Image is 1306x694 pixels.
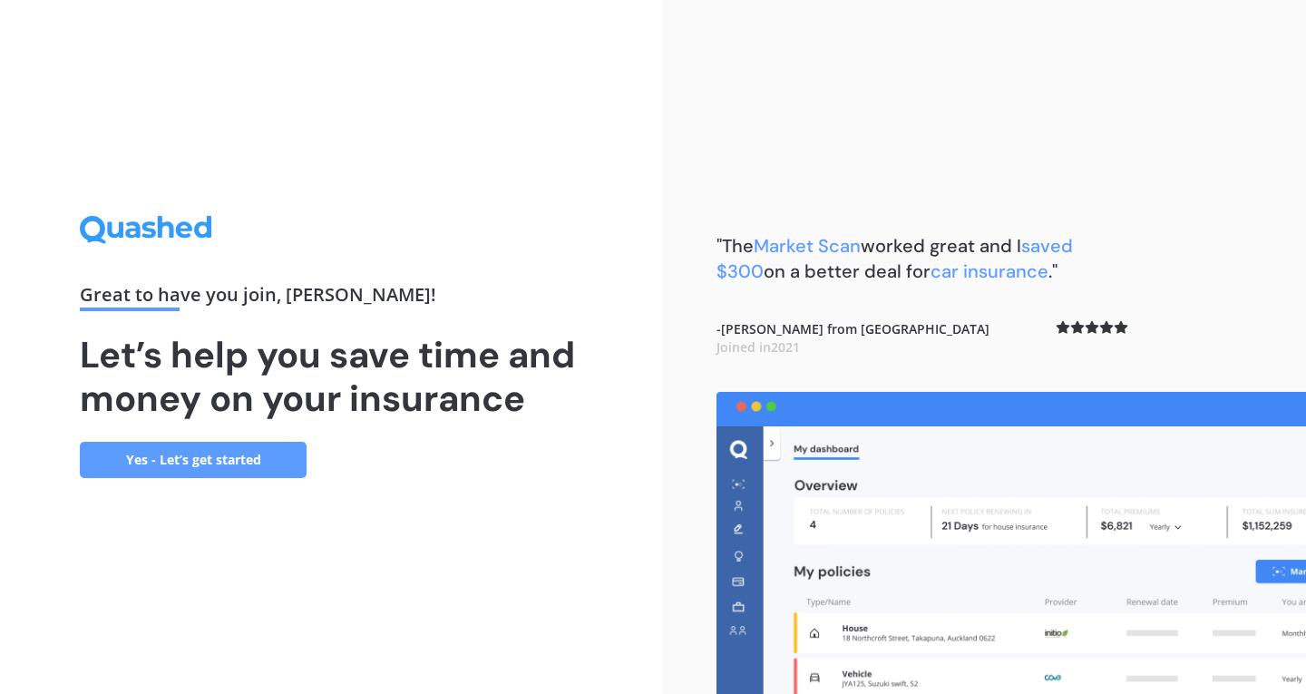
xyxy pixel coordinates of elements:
b: "The worked great and I on a better deal for ." [716,234,1073,283]
b: - [PERSON_NAME] from [GEOGRAPHIC_DATA] [716,320,989,356]
a: Yes - Let’s get started [80,442,307,478]
span: Joined in 2021 [716,338,800,356]
span: saved $300 [716,234,1073,283]
div: Great to have you join , [PERSON_NAME] ! [80,286,582,311]
img: dashboard.webp [716,392,1306,694]
span: Market Scan [754,234,861,258]
span: car insurance [931,259,1048,283]
h1: Let’s help you save time and money on your insurance [80,333,582,420]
